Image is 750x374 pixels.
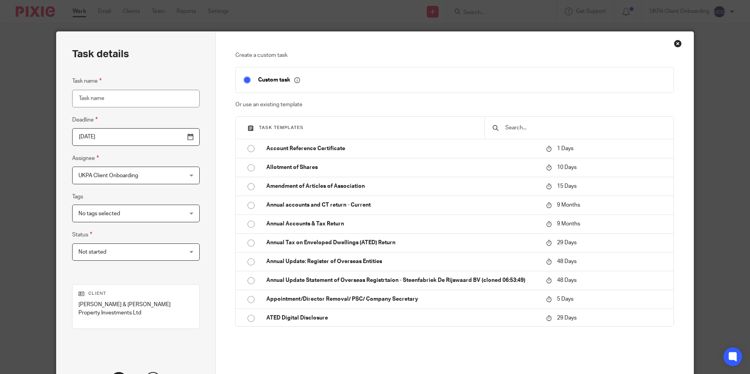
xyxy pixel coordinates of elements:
[258,76,300,84] p: Custom task
[78,290,193,297] p: Client
[557,202,580,208] span: 9 Months
[266,163,538,171] p: Allotment of Shares
[557,221,580,227] span: 9 Months
[78,211,120,216] span: No tags selected
[78,249,106,255] span: Not started
[557,259,577,264] span: 48 Days
[266,182,538,190] p: Amendment of Articles of Association
[72,154,99,163] label: Assignee
[72,230,92,239] label: Status
[674,40,682,47] div: Close this dialog window
[266,220,538,228] p: Annual Accounts & Tax Return
[235,51,674,59] p: Create a custom task
[266,276,538,284] p: Annual Update Statement of Overseas Registrtaion - Steenfabriek De Rijswaard BV (cloned 06:53:49)
[557,146,573,151] span: 1 Days
[557,278,577,283] span: 48 Days
[557,183,577,189] span: 15 Days
[259,125,304,130] span: Task templates
[266,201,538,209] p: Annual accounts and CT return - Current
[504,123,666,132] input: Search...
[72,115,98,124] label: Deadline
[266,258,538,265] p: Annual Update: Register of Overseas Entities
[557,165,577,170] span: 10 Days
[235,101,674,109] p: Or use an existing template
[266,314,538,322] p: ATED Digital Disclosure
[72,76,102,85] label: Task name
[72,47,129,61] h2: Task details
[557,240,577,245] span: 29 Days
[72,90,200,107] input: Task name
[557,296,573,302] span: 5 Days
[266,295,538,303] p: Appointment/Director Removal/ PSC/ Company Secretary
[72,128,200,146] input: Pick a date
[72,193,83,201] label: Tags
[557,315,577,321] span: 29 Days
[266,239,538,247] p: Annual Tax on Enveloped Dwellings (ATED) Return
[78,301,193,317] p: [PERSON_NAME] & [PERSON_NAME] Property Investments Ltd
[78,173,138,178] span: UKPA Client Onboarding
[266,145,538,153] p: Account Reference Certificate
